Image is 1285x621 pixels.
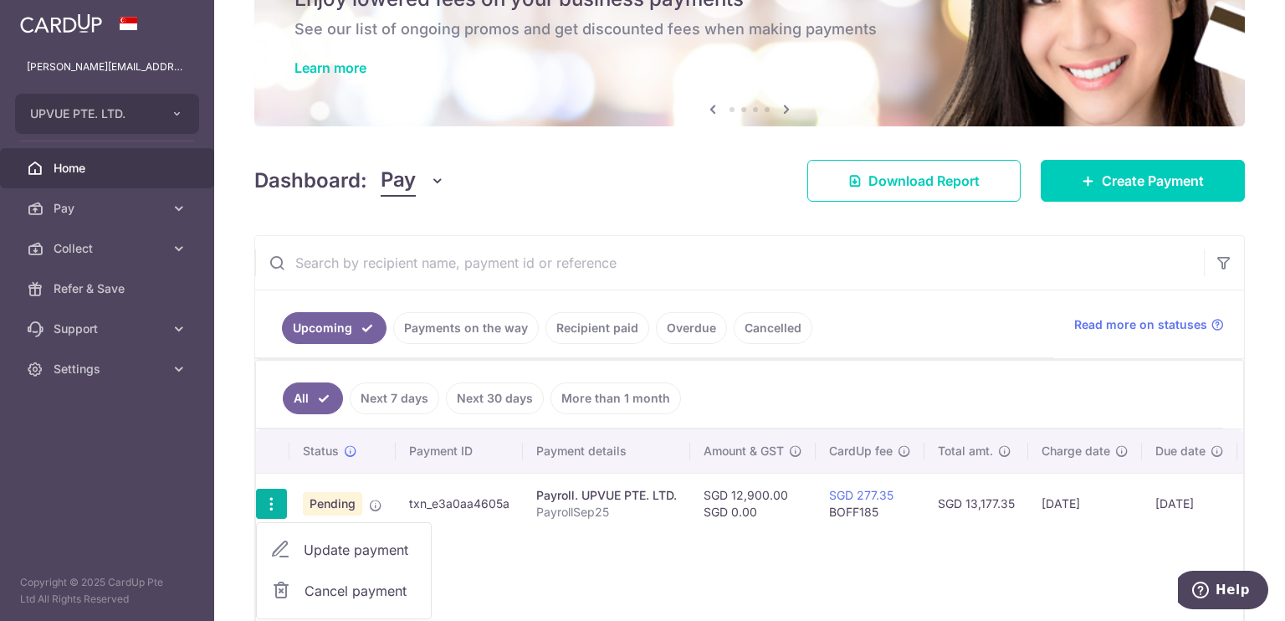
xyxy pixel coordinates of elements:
[396,473,523,534] td: txn_e3a0aa4605a
[816,473,924,534] td: BOFF185
[523,429,690,473] th: Payment details
[1242,494,1276,514] img: Bank Card
[393,312,539,344] a: Payments on the way
[350,382,439,414] a: Next 7 days
[536,504,677,521] p: PayrollSep25
[1041,160,1245,202] a: Create Payment
[1102,171,1204,191] span: Create Payment
[54,321,164,337] span: Support
[656,312,727,344] a: Overdue
[303,443,339,459] span: Status
[27,59,187,75] p: [PERSON_NAME][EMAIL_ADDRESS][DOMAIN_NAME]
[396,429,523,473] th: Payment ID
[303,492,362,516] span: Pending
[829,443,893,459] span: CardUp fee
[1142,473,1237,534] td: [DATE]
[20,13,102,33] img: CardUp
[807,160,1021,202] a: Download Report
[690,473,816,534] td: SGD 12,900.00 SGD 0.00
[54,280,164,297] span: Refer & Save
[1155,443,1206,459] span: Due date
[1074,316,1224,333] a: Read more on statuses
[1178,571,1268,613] iframe: Opens a widget where you can find more information
[254,166,367,196] h4: Dashboard:
[283,382,343,414] a: All
[924,473,1028,534] td: SGD 13,177.35
[1074,316,1207,333] span: Read more on statuses
[446,382,544,414] a: Next 30 days
[381,165,416,197] span: Pay
[938,443,993,459] span: Total amt.
[256,522,432,619] ul: Pay
[704,443,784,459] span: Amount & GST
[829,488,893,502] a: SGD 277.35
[54,160,164,177] span: Home
[30,105,154,122] span: UPVUE PTE. LTD.
[1028,473,1142,534] td: [DATE]
[550,382,681,414] a: More than 1 month
[54,240,164,257] span: Collect
[294,59,366,76] a: Learn more
[536,487,677,504] div: Payroll. UPVUE PTE. LTD.
[15,94,199,134] button: UPVUE PTE. LTD.
[54,361,164,377] span: Settings
[282,312,387,344] a: Upcoming
[294,19,1205,39] h6: See our list of ongoing promos and get discounted fees when making payments
[1042,443,1110,459] span: Charge date
[54,200,164,217] span: Pay
[381,165,445,197] button: Pay
[545,312,649,344] a: Recipient paid
[255,236,1204,290] input: Search by recipient name, payment id or reference
[734,312,812,344] a: Cancelled
[868,171,980,191] span: Download Report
